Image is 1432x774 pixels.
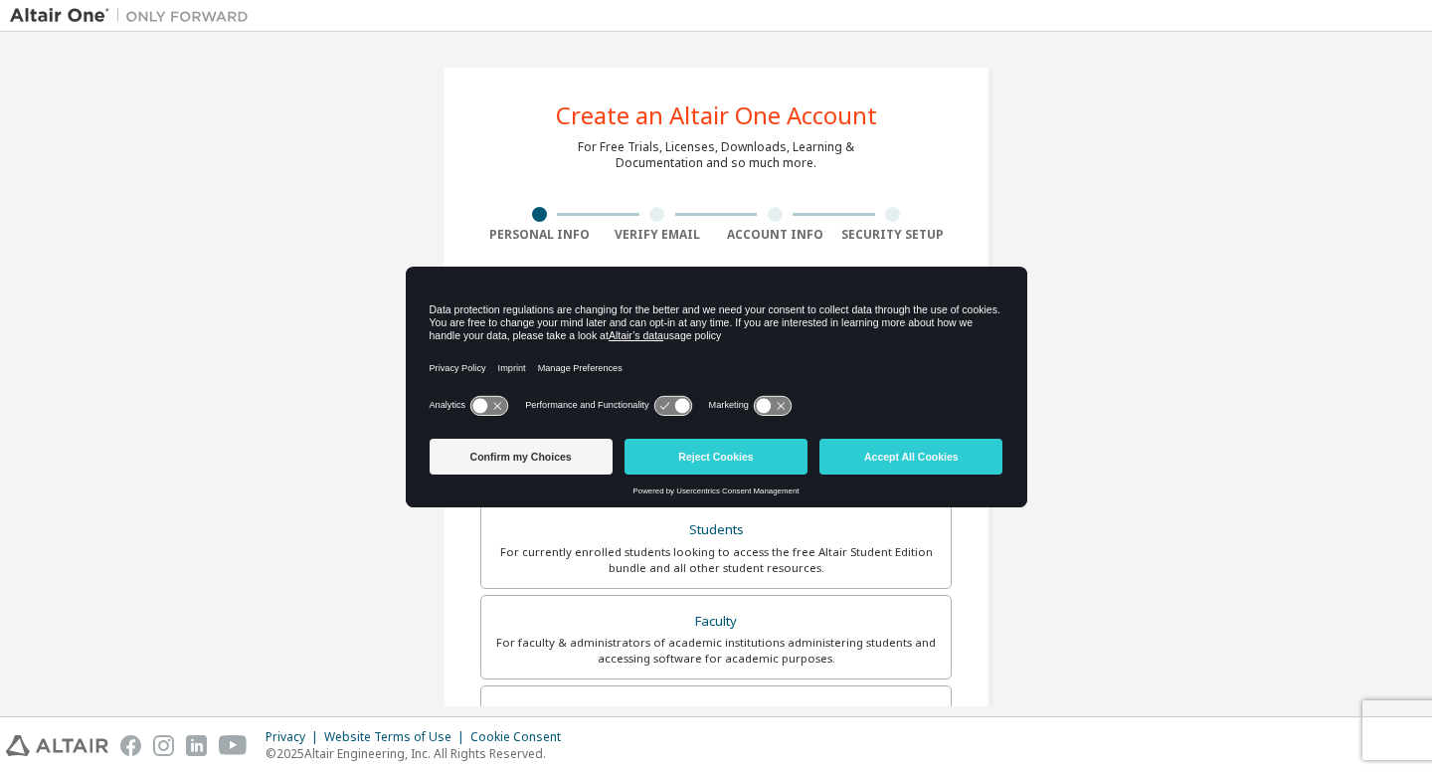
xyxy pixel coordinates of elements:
[324,729,470,745] div: Website Terms of Use
[834,227,953,243] div: Security Setup
[578,139,854,171] div: For Free Trials, Licenses, Downloads, Learning & Documentation and so much more.
[266,729,324,745] div: Privacy
[266,745,573,762] p: © 2025 Altair Engineering, Inc. All Rights Reserved.
[470,729,573,745] div: Cookie Consent
[493,516,939,544] div: Students
[493,544,939,576] div: For currently enrolled students looking to access the free Altair Student Edition bundle and all ...
[120,735,141,756] img: facebook.svg
[493,608,939,636] div: Faculty
[556,103,877,127] div: Create an Altair One Account
[493,635,939,667] div: For faculty & administrators of academic institutions administering students and accessing softwa...
[493,698,939,726] div: Everyone else
[716,227,834,243] div: Account Info
[153,735,174,756] img: instagram.svg
[10,6,259,26] img: Altair One
[186,735,207,756] img: linkedin.svg
[219,735,248,756] img: youtube.svg
[6,735,108,756] img: altair_logo.svg
[480,227,599,243] div: Personal Info
[599,227,717,243] div: Verify Email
